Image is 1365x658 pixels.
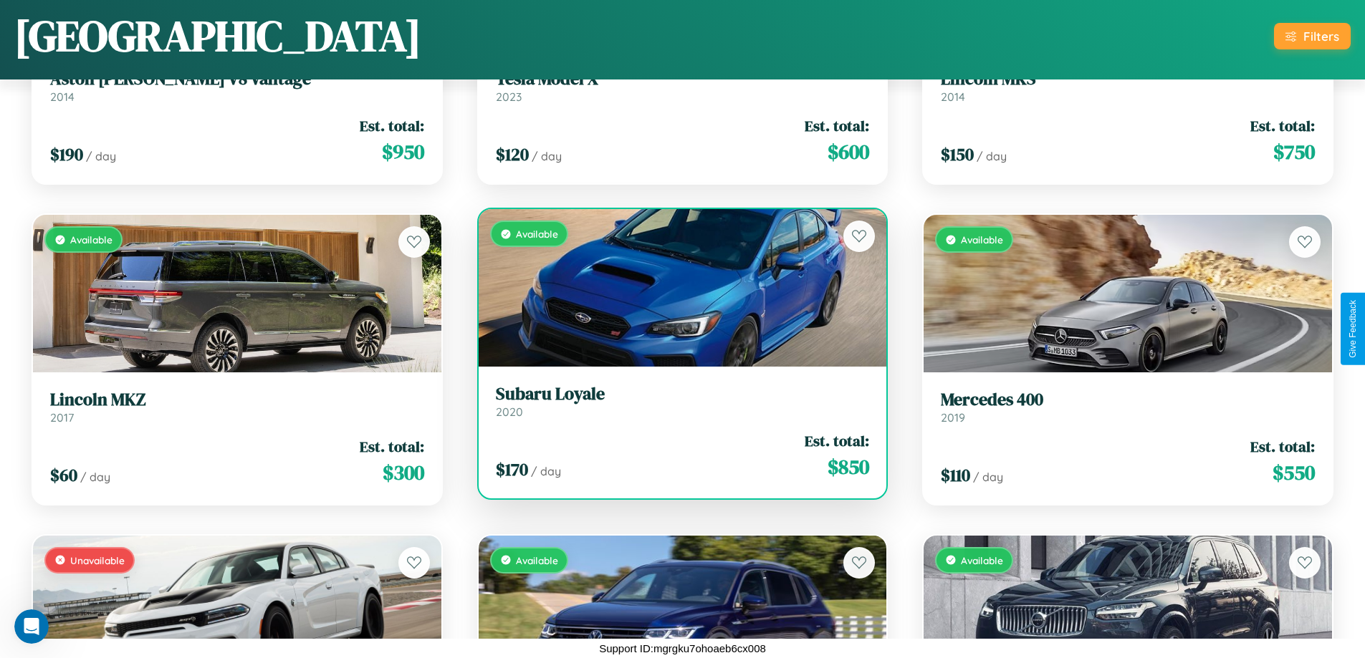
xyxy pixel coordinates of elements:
[383,458,424,487] span: $ 300
[70,233,112,246] span: Available
[496,69,870,89] h3: Tesla Model X
[382,137,424,166] span: $ 950
[50,390,424,410] h3: Lincoln MKZ
[50,390,424,425] a: Lincoln MKZ2017
[496,69,870,104] a: Tesla Model X2023
[977,149,1007,163] span: / day
[941,142,974,166] span: $ 150
[941,463,970,487] span: $ 110
[14,609,49,644] iframe: Intercom live chat
[360,436,424,457] span: Est. total:
[496,458,528,481] span: $ 170
[941,390,1315,425] a: Mercedes 4002019
[496,142,529,166] span: $ 120
[14,6,421,65] h1: [GEOGRAPHIC_DATA]
[50,463,77,487] span: $ 60
[828,137,869,166] span: $ 600
[1303,29,1339,44] div: Filters
[805,115,869,136] span: Est. total:
[50,410,74,425] span: 2017
[1348,300,1358,358] div: Give Feedback
[496,384,870,405] h3: Subaru Loyale
[1250,436,1315,457] span: Est. total:
[516,554,558,566] span: Available
[532,149,562,163] span: / day
[1274,23,1351,49] button: Filters
[86,149,116,163] span: / day
[828,453,869,481] span: $ 850
[496,89,522,104] span: 2023
[961,554,1003,566] span: Available
[805,430,869,451] span: Est. total:
[941,69,1315,89] h3: Lincoln MKS
[941,390,1315,410] h3: Mercedes 400
[496,384,870,419] a: Subaru Loyale2020
[1273,458,1315,487] span: $ 550
[70,554,125,566] span: Unavailable
[50,69,424,89] h3: Aston [PERSON_NAME] V8 Vantage
[80,470,110,484] span: / day
[50,69,424,104] a: Aston [PERSON_NAME] V8 Vantage2014
[941,89,965,104] span: 2014
[973,470,1003,484] span: / day
[50,142,83,166] span: $ 190
[496,405,523,419] span: 2020
[516,228,558,240] span: Available
[941,410,965,425] span: 2019
[1273,137,1315,166] span: $ 750
[50,89,75,104] span: 2014
[531,464,561,478] span: / day
[599,639,766,658] p: Support ID: mgrgku7ohoaeb6cx008
[941,69,1315,104] a: Lincoln MKS2014
[360,115,424,136] span: Est. total:
[1250,115,1315,136] span: Est. total:
[961,233,1003,246] span: Available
